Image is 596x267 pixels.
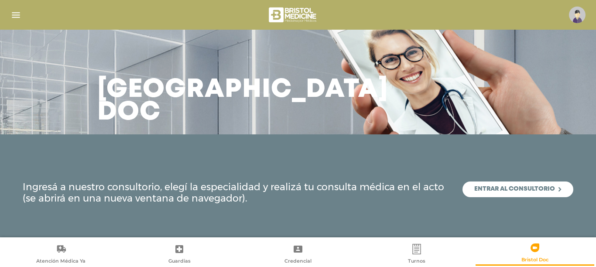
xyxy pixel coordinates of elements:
[462,181,573,197] a: Entrar al consultorio
[168,258,191,266] span: Guardias
[10,10,21,21] img: Cober_menu-lines-white.svg
[357,243,476,266] a: Turnos
[267,4,319,25] img: bristol-medicine-blanco.png
[120,243,239,266] a: Guardias
[239,243,357,266] a: Credencial
[97,79,388,124] h3: [GEOGRAPHIC_DATA] doc
[521,257,548,264] span: Bristol Doc
[408,258,425,266] span: Turnos
[284,258,312,266] span: Credencial
[2,243,120,266] a: Atención Médica Ya
[36,258,86,266] span: Atención Médica Ya
[569,7,586,23] img: profile-placeholder.svg
[476,242,594,264] a: Bristol Doc
[23,181,573,205] div: Ingresá a nuestro consultorio, elegí la especialidad y realizá tu consulta médica en el acto (se ...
